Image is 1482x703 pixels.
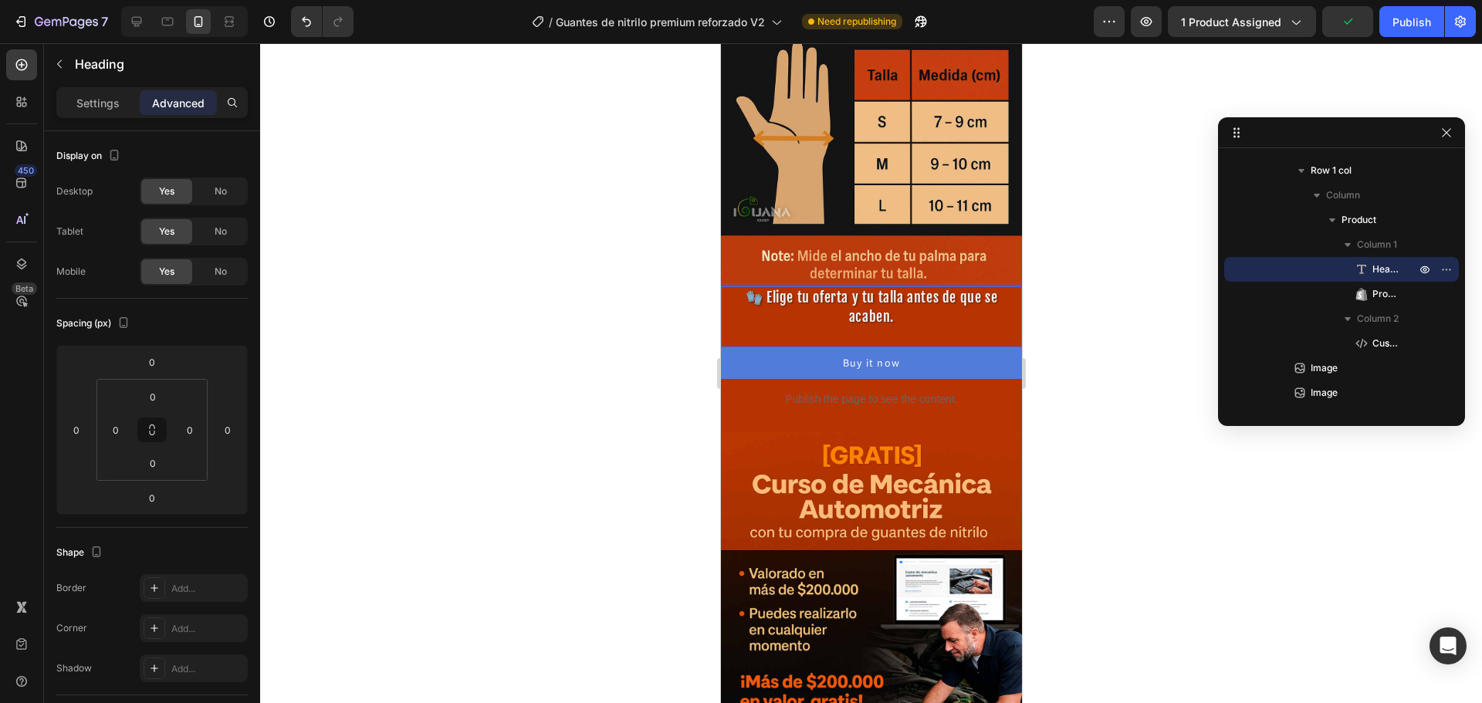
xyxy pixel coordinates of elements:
p: 7 [101,12,108,31]
span: No [215,225,227,238]
div: Add... [171,662,244,676]
span: No [215,184,227,198]
div: Open Intercom Messenger [1430,627,1467,664]
button: Publish [1379,6,1444,37]
div: Tablet [56,225,83,238]
div: Mobile [56,265,86,279]
input: 0 [216,418,239,441]
iframe: Design area [721,43,1022,703]
span: Custom Code [1372,336,1400,351]
div: Spacing (px) [56,313,133,334]
span: Image [1311,360,1338,376]
input: 0px [178,418,201,441]
button: 1 product assigned [1168,6,1316,37]
span: Need republishing [817,15,896,29]
span: Yes [159,225,174,238]
span: Yes [159,184,174,198]
div: Desktop [56,184,93,198]
span: Image [1311,385,1338,401]
span: Column 2 [1357,311,1399,326]
span: 1 product assigned [1181,14,1281,30]
div: Border [56,581,86,595]
span: Column [1326,188,1360,203]
div: Display on [56,146,123,167]
span: Guantes de nitrilo premium reforzado V2 [556,14,765,30]
p: Settings [76,95,120,111]
span: Column 1 [1357,237,1397,252]
span: Product [1342,212,1376,228]
div: Shadow [56,661,92,675]
span: Product Dynamic Checkout [1372,286,1400,302]
span: / [549,14,553,30]
span: No [215,265,227,279]
div: 450 [15,164,37,177]
p: Advanced [152,95,205,111]
div: Add... [171,582,244,596]
input: 0px [104,418,127,441]
input: 0 [65,418,88,441]
button: 7 [6,6,115,37]
p: Heading [75,55,242,73]
input: 0px [137,451,168,475]
input: 0px [137,385,168,408]
input: 0 [137,486,167,509]
div: Beta [12,282,37,295]
div: Add... [171,622,244,636]
div: Undo/Redo [291,6,354,37]
span: Yes [159,265,174,279]
span: Heading [1372,262,1400,277]
span: Row 1 col [1311,163,1352,178]
div: Corner [56,621,87,635]
div: Publish [1392,14,1431,30]
input: 0 [137,350,167,373]
div: Shape [56,542,106,563]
